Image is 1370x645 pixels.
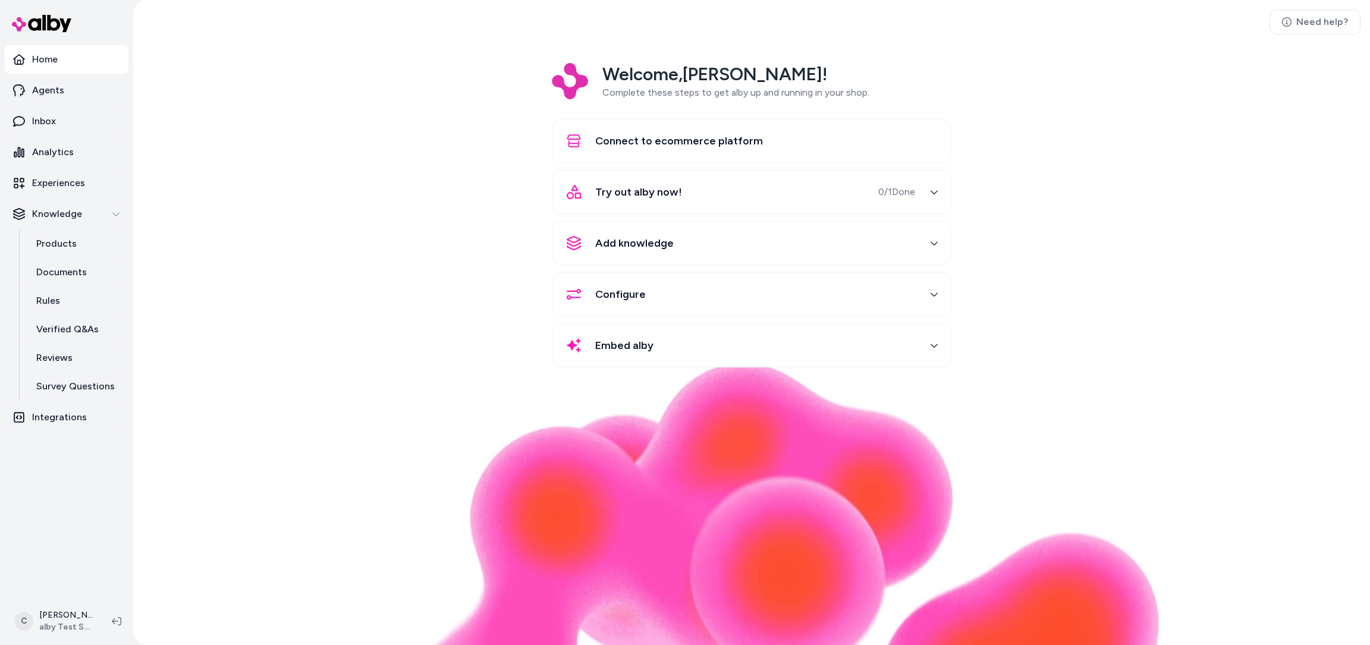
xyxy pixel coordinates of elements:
a: Verified Q&As [24,315,128,344]
span: Try out alby now! [595,184,682,200]
p: Verified Q&As [36,322,99,336]
p: Analytics [32,145,74,159]
span: Add knowledge [595,235,674,251]
img: alby Logo [12,15,71,32]
a: Integrations [5,403,128,432]
img: Logo [552,63,588,99]
p: Knowledge [32,207,82,221]
a: Agents [5,76,128,105]
button: Configure [560,280,944,309]
button: Try out alby now!0/1Done [560,178,944,206]
p: Agents [32,83,64,97]
a: Experiences [5,169,128,197]
a: Analytics [5,138,128,166]
span: alby Test Store [39,621,93,633]
button: Embed alby [560,331,944,360]
p: Experiences [32,176,85,190]
a: Products [24,229,128,258]
p: Home [32,52,58,67]
span: Complete these steps to get alby up and running in your shop. [602,87,869,98]
p: Products [36,237,77,251]
a: Inbox [5,107,128,136]
button: Add knowledge [560,229,944,257]
span: Connect to ecommerce platform [595,133,763,149]
p: Reviews [36,351,73,365]
span: Configure [595,286,646,303]
p: Integrations [32,410,87,424]
button: Connect to ecommerce platform [560,127,944,155]
img: alby Bubble [342,361,1161,645]
button: C[PERSON_NAME]alby Test Store [7,602,102,640]
p: Inbox [32,114,56,128]
a: Rules [24,287,128,315]
span: 0 / 1 Done [878,185,915,199]
a: Reviews [24,344,128,372]
p: Survey Questions [36,379,115,394]
button: Knowledge [5,200,128,228]
p: Rules [36,294,60,308]
a: Survey Questions [24,372,128,401]
h2: Welcome, [PERSON_NAME] ! [602,63,869,86]
a: Need help? [1270,10,1360,34]
a: Home [5,45,128,74]
p: Documents [36,265,87,279]
p: [PERSON_NAME] [39,609,93,621]
span: C [14,612,33,631]
a: Documents [24,258,128,287]
span: Embed alby [595,337,653,354]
